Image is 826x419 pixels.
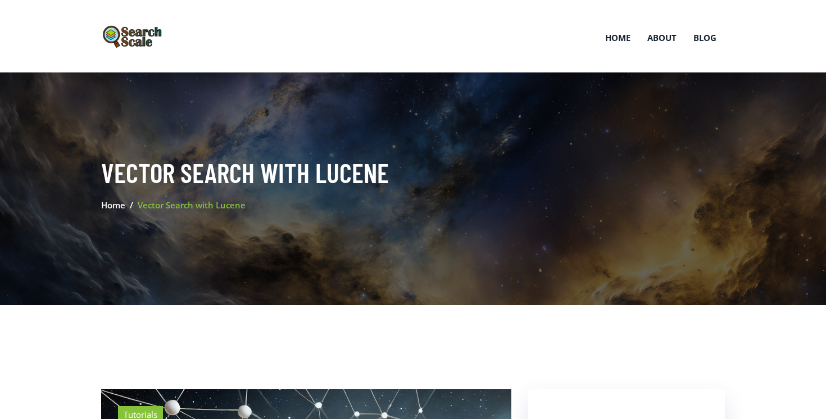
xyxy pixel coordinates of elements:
img: SearchScale [101,25,165,48]
a: About [639,8,685,67]
li: Vector Search with Lucene [125,198,246,212]
a: Home [597,8,639,67]
a: Home [101,199,125,211]
h2: Vector Search with Lucene [101,157,725,189]
a: Blog [685,8,725,67]
nav: breadcrumb [101,198,725,212]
